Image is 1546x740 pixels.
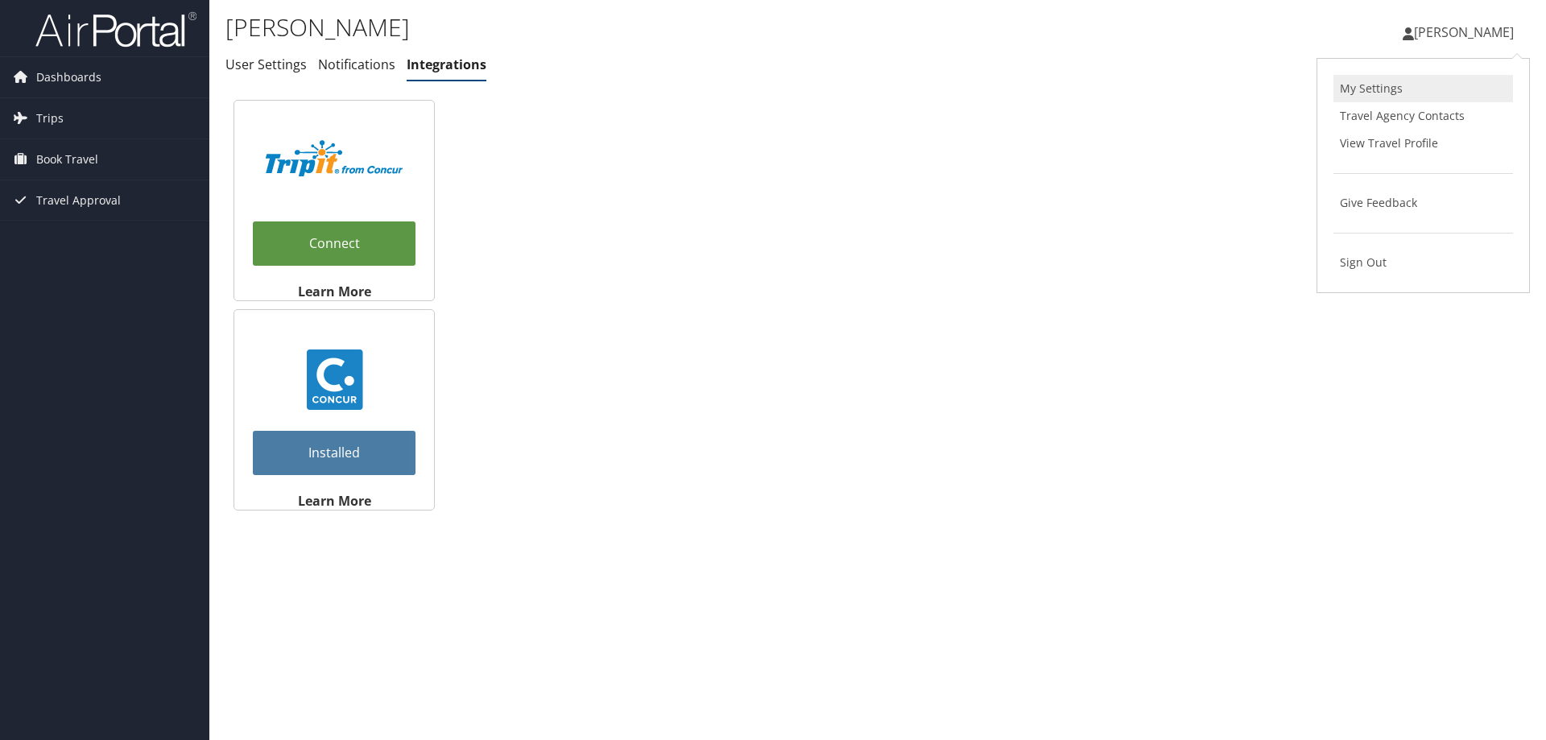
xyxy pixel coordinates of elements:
[1333,75,1513,102] a: My Settings
[225,10,1095,44] h1: [PERSON_NAME]
[1333,189,1513,217] a: Give Feedback
[1333,130,1513,157] a: View Travel Profile
[298,283,371,300] strong: Learn More
[1403,8,1530,56] a: [PERSON_NAME]
[36,180,121,221] span: Travel Approval
[304,349,365,410] img: concur_23.png
[1333,249,1513,276] a: Sign Out
[36,139,98,180] span: Book Travel
[407,56,486,73] a: Integrations
[35,10,196,48] img: airportal-logo.png
[266,140,403,176] img: TripIt_Logo_Color_SOHP.png
[1414,23,1514,41] span: [PERSON_NAME]
[36,98,64,138] span: Trips
[253,221,415,266] a: Connect
[318,56,395,73] a: Notifications
[253,431,415,475] a: Installed
[298,492,371,510] strong: Learn More
[225,56,307,73] a: User Settings
[1333,102,1513,130] a: Travel Agency Contacts
[36,57,101,97] span: Dashboards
